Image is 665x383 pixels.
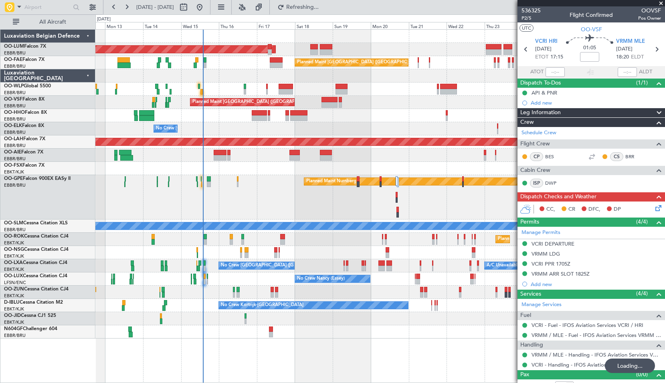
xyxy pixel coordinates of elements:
a: OO-LXACessna Citation CJ4 [4,260,67,265]
a: OO-FAEFalcon 7X [4,57,44,62]
span: DFC, [588,206,600,214]
span: 536325 [521,6,541,15]
input: Airport [24,1,71,13]
a: OO-ELKFalcon 8X [4,123,44,128]
div: CS [610,152,623,161]
span: OO-VSF [4,97,22,102]
span: OO-VSF [581,25,602,34]
span: Handling [520,341,543,350]
span: (1/1) [636,79,648,87]
div: Flight Confirmed [570,11,613,19]
span: [DATE] - [DATE] [136,4,174,11]
div: Planned Maint [GEOGRAPHIC_DATA] ([GEOGRAPHIC_DATA] National) [297,56,442,69]
span: OO-LUM [4,44,24,49]
span: CC, [546,206,555,214]
span: DP [614,206,621,214]
a: DWP [545,179,563,187]
div: CP [530,152,543,161]
a: EBBR/BRU [4,156,26,162]
div: Add new [531,99,661,106]
span: VCRI HRI [535,38,558,46]
a: OO-LAHFalcon 7X [4,137,45,141]
div: No Crew Kortrijk-[GEOGRAPHIC_DATA] [221,299,303,311]
input: --:-- [546,67,565,77]
a: EBBR/BRU [4,116,26,122]
span: Permits [520,218,539,227]
div: Fri 17 [257,22,295,29]
a: OO-ZUNCessna Citation CJ4 [4,287,69,292]
a: EBBR/BRU [4,129,26,135]
a: OO-LUXCessna Citation CJ4 [4,274,67,278]
span: ALDT [639,68,652,76]
div: Sat 18 [295,22,333,29]
a: N604GFChallenger 604 [4,327,57,331]
span: Leg Information [520,108,561,117]
a: Manage Services [521,301,562,309]
div: Tue 21 [409,22,447,29]
button: Refreshing... [274,1,322,14]
a: VCRI - Handling - IFOS Aviation Services VCRI / HRI [532,361,655,368]
span: D-IBLU [4,300,20,305]
span: Pos Owner [638,15,661,22]
a: EBBR/BRU [4,50,26,56]
div: Thu 23 [485,22,523,29]
a: VRMM / MLE - Fuel - IFOS Aviation Services VRMM / MLE [532,332,661,339]
span: Pax [520,370,529,379]
span: All Aircraft [21,19,85,25]
div: VCRI PPR 1705Z [532,260,570,267]
a: OO-ROKCessna Citation CJ4 [4,234,69,239]
a: EBBR/BRU [4,63,26,69]
a: EBKT/KJK [4,253,24,259]
span: ETOT [535,53,548,61]
span: OO-WLP [4,84,24,89]
button: UTC [519,24,534,32]
div: VRMM ARR SLOT 1825Z [532,270,590,277]
a: OO-WLPGlobal 5500 [4,84,51,89]
a: EBBR/BRU [4,143,26,149]
span: ELDT [631,53,644,61]
div: Mon 13 [105,22,143,29]
span: 17:15 [550,53,563,61]
a: EBBR/BRU [4,103,26,109]
a: OO-HHOFalcon 8X [4,110,47,115]
div: Tue 14 [143,22,181,29]
div: Loading... [605,359,655,373]
a: EBBR/BRU [4,333,26,339]
a: OO-SLMCessna Citation XLS [4,221,68,226]
span: OO-NSG [4,247,24,252]
a: BES [545,153,563,160]
a: EBKT/KJK [4,319,24,325]
a: Manage Permits [521,229,560,237]
span: OO-FAE [4,57,22,62]
span: P2/5 [521,15,541,22]
div: VRMM LDG [532,250,560,257]
span: OO-SLM [4,221,23,226]
div: VCRI DEPARTURE [532,240,574,247]
a: BRR [625,153,643,160]
span: (4/4) [636,218,648,226]
span: N604GF [4,327,23,331]
span: 18:20 [616,53,629,61]
span: Cabin Crew [520,166,550,175]
span: [DATE] [535,45,552,53]
a: EBKT/KJK [4,266,24,272]
span: OO-ROK [4,234,24,239]
span: CR [568,206,575,214]
span: OO-JID [4,313,21,318]
div: A/C Unavailable [GEOGRAPHIC_DATA]-[GEOGRAPHIC_DATA] [487,260,614,272]
span: Dispatch Checks and Weather [520,192,596,202]
span: Refreshing... [286,4,319,10]
div: Mon 20 [371,22,409,29]
div: [DATE] [97,16,111,23]
a: OO-VSFFalcon 8X [4,97,44,102]
span: OO-LXA [4,260,23,265]
a: EBKT/KJK [4,240,24,246]
span: Dispatch To-Dos [520,79,561,88]
span: VRMM MLE [616,38,645,46]
span: OO-HHO [4,110,25,115]
span: [DATE] [616,45,633,53]
span: OOVSF [638,6,661,15]
span: OO-LAH [4,137,23,141]
div: Add new [531,281,661,288]
a: EBKT/KJK [4,293,24,299]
